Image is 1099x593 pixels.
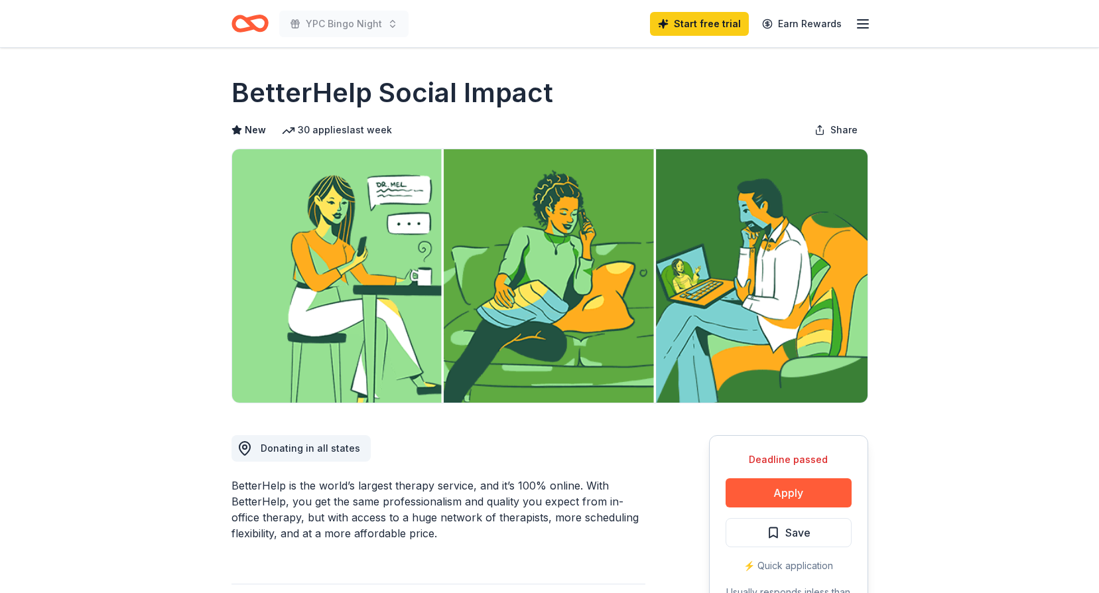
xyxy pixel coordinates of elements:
[726,452,852,468] div: Deadline passed
[245,122,266,138] span: New
[261,442,360,454] span: Donating in all states
[306,16,382,32] span: YPC Bingo Night
[726,478,852,507] button: Apply
[231,74,553,111] h1: BetterHelp Social Impact
[726,518,852,547] button: Save
[785,524,810,541] span: Save
[804,117,868,143] button: Share
[650,12,749,36] a: Start free trial
[830,122,858,138] span: Share
[231,8,269,39] a: Home
[279,11,409,37] button: YPC Bingo Night
[282,122,392,138] div: 30 applies last week
[754,12,850,36] a: Earn Rewards
[232,149,868,403] img: Image for BetterHelp Social Impact
[726,558,852,574] div: ⚡️ Quick application
[231,478,645,541] div: BetterHelp is the world’s largest therapy service, and it’s 100% online. With BetterHelp, you get...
